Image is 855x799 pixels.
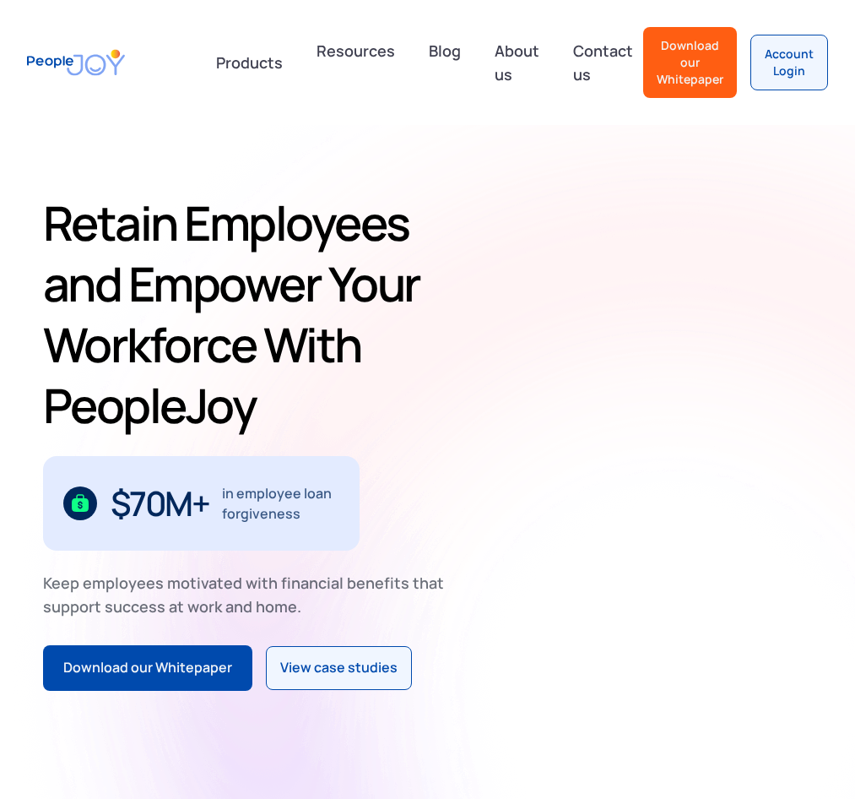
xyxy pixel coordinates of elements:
[43,456,360,551] div: 1 / 3
[643,27,737,98] a: Download our Whitepaper
[43,645,252,691] a: Download our Whitepaper
[765,46,814,79] div: Account Login
[43,571,458,618] div: Keep employees motivated with financial benefits that support success at work and home.
[43,193,443,436] h1: Retain Employees and Empower Your Workforce With PeopleJoy
[563,32,643,93] a: Contact us
[419,32,471,93] a: Blog
[657,37,723,88] div: Download our Whitepaper
[306,32,405,93] a: Resources
[750,35,828,90] a: Account Login
[280,657,398,679] div: View case studies
[63,657,232,679] div: Download our Whitepaper
[206,46,293,79] div: Products
[266,646,412,690] a: View case studies
[484,32,549,93] a: About us
[222,483,339,524] div: in employee loan forgiveness
[111,490,209,517] div: $70M+
[27,39,125,86] a: home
